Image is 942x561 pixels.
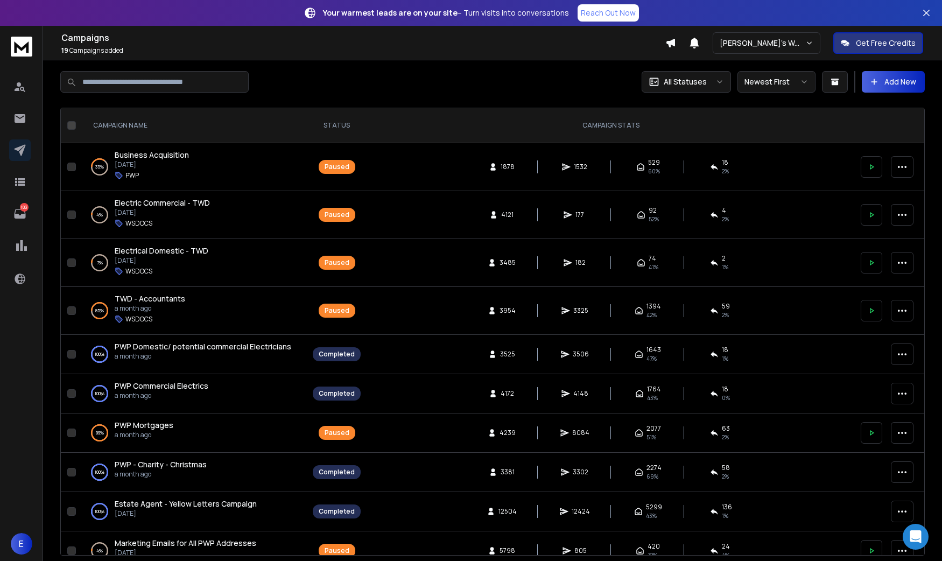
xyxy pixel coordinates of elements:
span: 4121 [501,211,514,219]
p: a month ago [115,391,208,400]
span: 1 % [722,511,728,520]
img: logo [11,37,32,57]
a: TWD - Accountants [115,293,185,304]
p: 100 % [95,388,104,399]
span: 1878 [501,163,515,171]
span: 63 [722,424,730,433]
span: 5798 [500,546,515,555]
span: 4239 [500,429,516,437]
a: 103 [9,203,31,225]
div: Paused [325,546,349,555]
span: 51 % [646,433,656,441]
a: PWP Domestic/ potential commercial Electricians [115,341,291,352]
th: STATUS [306,108,367,143]
span: 4 % [722,551,729,559]
span: 1 % [722,354,728,363]
div: Completed [319,468,355,476]
p: 99 % [96,427,104,438]
td: 35%Business Acquisition[DATE]PWP [80,143,306,191]
span: 2 % [722,311,729,319]
div: Completed [319,389,355,398]
span: 1 % [722,263,728,271]
span: 529 [648,158,660,167]
span: 18 [722,346,728,354]
h1: Campaigns [61,31,665,44]
div: Open Intercom Messenger [903,524,929,550]
span: 1532 [574,163,587,171]
a: Reach Out Now [578,4,639,22]
span: 8084 [572,429,589,437]
p: WSDOCS [125,315,152,324]
span: Business Acquisition [115,150,189,160]
span: 24 [722,542,730,551]
span: 182 [575,258,586,267]
button: Newest First [737,71,816,93]
span: TWD - Accountants [115,293,185,304]
div: Paused [325,163,349,171]
a: PWP - Charity - Christmas [115,459,207,470]
p: WSDOCS [125,267,152,276]
p: a month ago [115,352,291,361]
div: Paused [325,258,349,267]
span: 3485 [500,258,516,267]
span: 2077 [646,424,661,433]
span: 2 % [722,472,729,481]
span: 58 [722,464,730,472]
p: Reach Out Now [581,8,636,18]
span: 59 [722,302,730,311]
div: Completed [319,350,355,359]
span: Electric Commercial - TWD [115,198,210,208]
span: 2 % [722,167,729,176]
p: [DATE] [115,256,208,265]
p: 100 % [95,506,104,517]
a: PWP Mortgages [115,420,173,431]
span: 60 % [648,167,660,176]
span: 72 % [648,551,657,559]
button: E [11,533,32,555]
span: Estate Agent - Yellow Letters Campaign [115,499,257,509]
p: PWP [125,171,139,180]
span: 43 % [647,394,658,402]
td: 4%Electric Commercial - TWD[DATE]WSDOCS [80,191,306,239]
a: Electrical Domestic - TWD [115,246,208,256]
p: Campaigns added [61,46,665,55]
p: [DATE] [115,509,257,518]
td: 100%PWP Commercial Electricsa month ago [80,374,306,413]
p: 100 % [95,349,104,360]
p: [PERSON_NAME]'s Workspace [720,38,805,48]
span: 805 [574,546,587,555]
p: 35 % [95,162,104,172]
span: 18 [722,158,728,167]
p: [DATE] [115,549,256,557]
span: 2 % [722,215,729,223]
span: 2 % [722,433,729,441]
span: 1643 [646,346,661,354]
span: 3525 [500,350,515,359]
div: Paused [325,429,349,437]
div: Paused [325,306,349,315]
span: 19 [61,46,68,55]
div: Paused [325,211,349,219]
span: 43 % [646,511,657,520]
p: All Statuses [664,76,707,87]
span: 42 % [646,311,657,319]
span: 74 [649,254,656,263]
th: CAMPAIGN STATS [367,108,854,143]
span: 177 [575,211,586,219]
p: a month ago [115,304,185,313]
span: 47 % [646,354,657,363]
p: [DATE] [115,208,210,217]
span: 420 [648,542,660,551]
a: PWP Commercial Electrics [115,381,208,391]
p: 4 % [96,545,103,556]
span: 3506 [573,350,589,359]
span: 3954 [500,306,516,315]
td: 100%Estate Agent - Yellow Letters Campaign[DATE] [80,492,306,531]
span: 2274 [646,464,662,472]
p: 4 % [96,209,103,220]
